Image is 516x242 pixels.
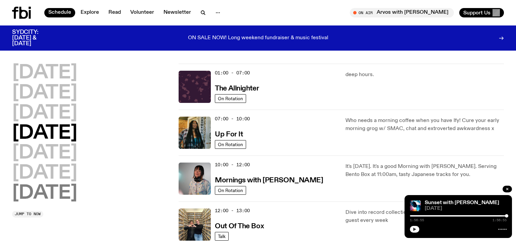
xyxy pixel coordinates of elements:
a: Read [104,8,125,17]
p: It's [DATE]. It's a good Morning with [PERSON_NAME]. Serving Bento Box at 11:00am, tasty Japanese... [345,163,504,179]
a: Volunteer [126,8,158,17]
a: Explore [77,8,103,17]
p: deep hours. [345,71,504,79]
button: [DATE] [12,84,77,103]
a: Talk [215,232,229,241]
button: On AirArvos with [PERSON_NAME] [350,8,454,17]
span: Jump to now [15,212,41,216]
button: Support Us [459,8,504,17]
a: The Allnighter [215,84,259,92]
span: 12:00 - 13:00 [215,207,250,214]
a: Up For It [215,130,243,138]
span: 10:00 - 12:00 [215,162,250,168]
h3: Out Of The Box [215,223,264,230]
button: [DATE] [12,124,77,143]
a: Sunset with [PERSON_NAME] [425,200,499,205]
span: 07:00 - 10:00 [215,116,250,122]
button: [DATE] [12,164,77,183]
span: [DATE] [425,206,507,211]
button: [DATE] [12,104,77,123]
p: Who needs a morning coffee when you have Ify! Cure your early morning grog w/ SMAC, chat and extr... [345,117,504,133]
button: [DATE] [12,184,77,203]
img: Ify - a Brown Skin girl with black braided twists, looking up to the side with her tongue stickin... [179,117,211,149]
span: 01:00 - 07:00 [215,70,250,76]
a: On Rotation [215,186,246,195]
button: Jump to now [12,211,43,218]
span: Talk [218,234,226,239]
a: On Rotation [215,94,246,103]
span: On Rotation [218,188,243,193]
button: [DATE] [12,64,77,82]
img: Matt and Kate stand in the music library and make a heart shape with one hand each. [179,208,211,241]
span: 1:56:55 [410,219,424,222]
img: Kana Frazer is smiling at the camera with her head tilted slightly to her left. She wears big bla... [179,163,211,195]
span: Support Us [463,10,490,16]
span: 1:56:55 [492,219,507,222]
h3: Up For It [215,131,243,138]
p: Dive into record collections and life recollections with a special guest every week [345,208,504,225]
a: Newsletter [159,8,195,17]
h3: SYDCITY: [DATE] & [DATE] [12,29,55,47]
h3: The Allnighter [215,85,259,92]
span: On Rotation [218,142,243,147]
h3: Mornings with [PERSON_NAME] [215,177,323,184]
a: Out Of The Box [215,222,264,230]
button: [DATE] [12,144,77,163]
a: Mornings with [PERSON_NAME] [215,176,323,184]
img: Simon Caldwell stands side on, looking downwards. He has headphones on. Behind him is a brightly ... [410,200,421,211]
a: On Rotation [215,140,246,149]
p: ON SALE NOW! Long weekend fundraiser & music festival [188,35,328,41]
span: On Rotation [218,96,243,101]
a: Schedule [44,8,75,17]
